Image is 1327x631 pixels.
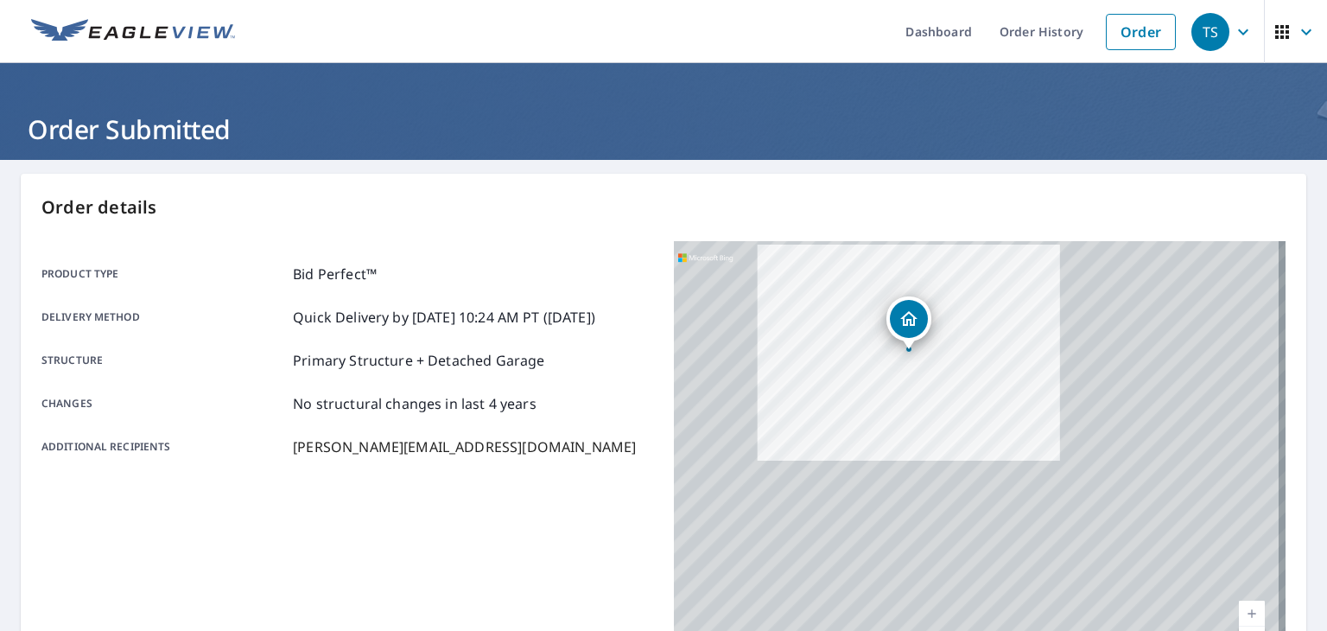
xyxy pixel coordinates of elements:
[886,296,931,350] div: Dropped pin, building 1, Residential property, 16725 Taddington Pl Louisville, KY 40245
[41,194,1286,220] p: Order details
[293,264,377,284] p: Bid Perfect™
[21,112,1306,147] h1: Order Submitted
[1191,13,1229,51] div: TS
[41,264,286,284] p: Product type
[41,393,286,414] p: Changes
[293,393,537,414] p: No structural changes in last 4 years
[31,19,235,45] img: EV Logo
[41,437,286,457] p: Additional recipients
[41,307,286,328] p: Delivery method
[293,350,544,371] p: Primary Structure + Detached Garage
[1239,601,1265,627] a: Current Level 16, Zoom In
[293,307,595,328] p: Quick Delivery by [DATE] 10:24 AM PT ([DATE])
[1106,14,1176,50] a: Order
[293,437,636,457] p: [PERSON_NAME][EMAIL_ADDRESS][DOMAIN_NAME]
[41,350,286,371] p: Structure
